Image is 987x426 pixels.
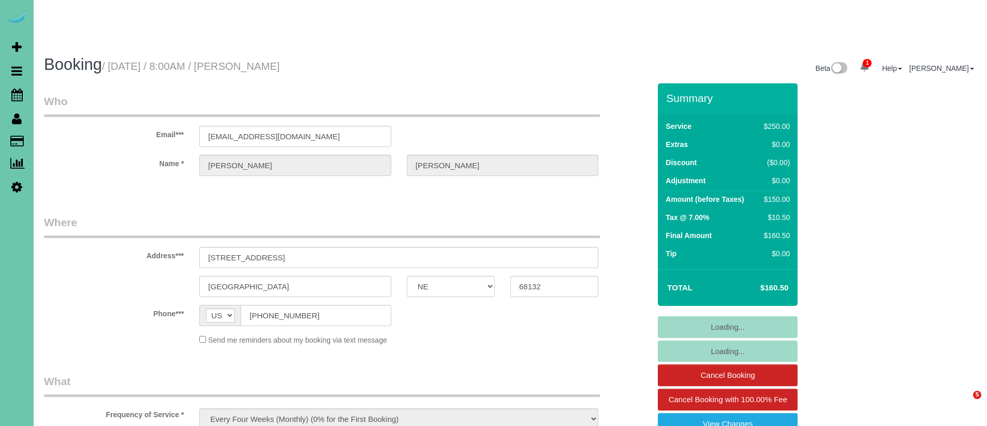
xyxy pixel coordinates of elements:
a: 1 [855,56,875,79]
label: Frequency of Service * [36,406,191,420]
div: $250.00 [760,121,790,131]
legend: What [44,374,600,397]
legend: Where [44,215,600,238]
div: $150.00 [760,194,790,204]
a: Cancel Booking with 100.00% Fee [658,389,798,410]
a: Cancel Booking [658,364,798,386]
label: Discount [666,157,697,168]
label: Service [666,121,691,131]
span: 1 [863,59,872,67]
label: Amount (before Taxes) [666,194,744,204]
a: [PERSON_NAME] [909,64,974,72]
span: Send me reminders about my booking via text message [208,336,387,344]
img: New interface [830,62,847,76]
div: ($0.00) [760,157,790,168]
label: Tax @ 7.00% [666,212,709,223]
label: Tip [666,248,676,259]
a: Beta [816,64,848,72]
span: Booking [44,55,102,74]
legend: Who [44,94,600,117]
iframe: Intercom live chat [952,391,977,416]
label: Final Amount [666,230,712,241]
a: Help [882,64,902,72]
span: Cancel Booking with 100.00% Fee [669,395,787,404]
label: Extras [666,139,688,150]
div: $0.00 [760,248,790,259]
div: $160.50 [760,230,790,241]
small: / [DATE] / 8:00AM / [PERSON_NAME] [102,61,279,72]
div: $0.00 [760,175,790,186]
div: $0.00 [760,139,790,150]
h3: Summary [666,92,792,104]
label: Adjustment [666,175,705,186]
span: 5 [973,391,981,399]
div: $10.50 [760,212,790,223]
strong: Total [667,283,693,292]
h4: $160.50 [729,284,788,292]
label: Name * [36,155,191,169]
